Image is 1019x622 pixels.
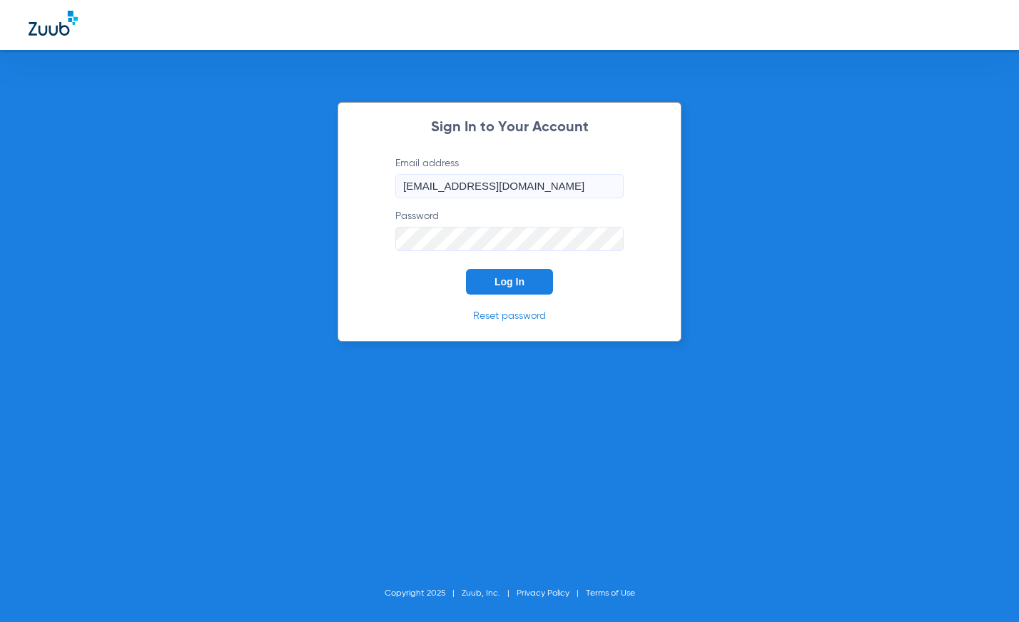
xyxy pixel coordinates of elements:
[395,156,624,198] label: Email address
[374,121,645,135] h2: Sign In to Your Account
[29,11,78,36] img: Zuub Logo
[462,586,517,601] li: Zuub, Inc.
[395,227,624,251] input: Password
[395,174,624,198] input: Email address
[395,209,624,251] label: Password
[948,554,1019,622] iframe: Chat Widget
[473,311,546,321] a: Reset password
[586,589,635,598] a: Terms of Use
[495,276,524,287] span: Log In
[466,269,553,295] button: Log In
[385,586,462,601] li: Copyright 2025
[517,589,569,598] a: Privacy Policy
